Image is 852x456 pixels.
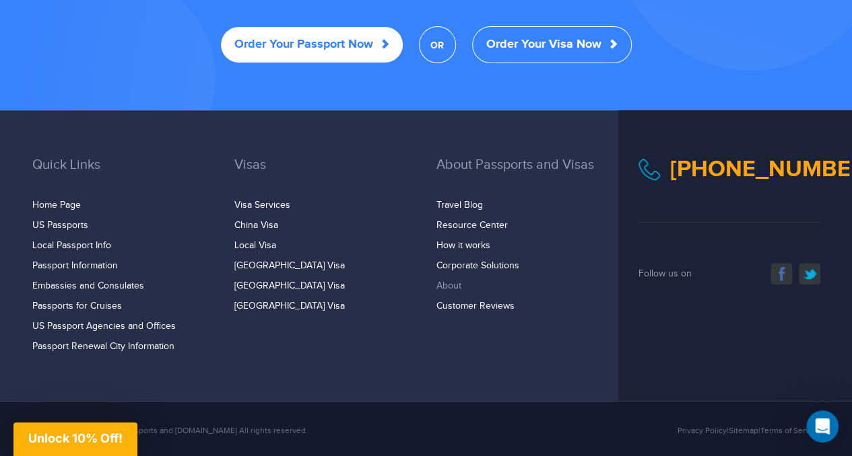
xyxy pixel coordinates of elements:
[729,426,758,435] a: Sitemap
[436,240,490,251] a: How it works
[28,431,123,445] span: Unlock 10% Off!
[234,260,345,271] a: [GEOGRAPHIC_DATA] Visa
[436,220,508,231] a: Resource Center
[436,200,483,211] a: Travel Blog
[234,200,290,211] a: Visa Services
[32,157,214,192] h3: Quick Links
[32,260,118,271] a: Passport Information
[32,321,176,332] a: US Passport Agencies and Offices
[32,280,144,291] a: Embassies and Consulates
[806,410,839,443] iframe: Intercom live chat
[32,200,81,211] a: Home Page
[234,280,345,291] a: [GEOGRAPHIC_DATA] Visa
[561,424,830,436] div: | |
[436,157,618,192] h3: About Passports and Visas
[22,424,561,436] div: Copyright [DATE]-[DATE] Passports and [DOMAIN_NAME] All rights reserved.
[32,240,111,251] a: Local Passport Info
[234,220,278,231] a: China Visa
[32,301,122,311] a: Passports for Cruises
[221,27,403,63] a: Order Your Passport Now
[234,240,276,251] a: Local Visa
[419,26,456,63] span: OR
[436,280,461,291] a: About
[760,426,820,435] a: Terms of Service
[638,268,692,279] span: Follow us on
[678,426,727,435] a: Privacy Policy
[13,422,137,456] div: Unlock 10% Off!
[436,260,519,271] a: Corporate Solutions
[234,157,416,192] h3: Visas
[32,341,174,352] a: Passport Renewal City Information
[234,301,345,311] a: [GEOGRAPHIC_DATA] Visa
[799,263,820,284] a: twitter
[472,26,632,63] a: Order Your Visa Now
[771,263,792,284] a: facebook
[436,301,515,311] a: Customer Reviews
[32,220,88,231] a: US Passports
